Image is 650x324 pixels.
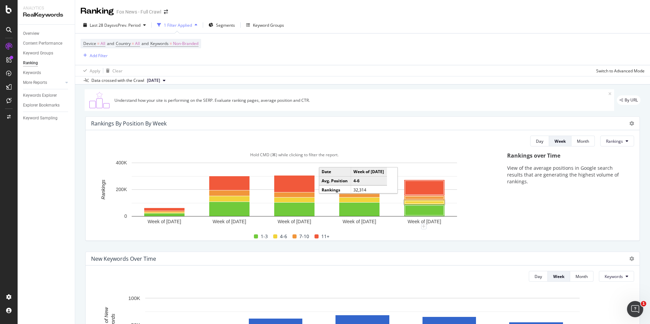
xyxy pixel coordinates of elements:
[91,255,156,262] div: New Keywords Over Time
[147,77,160,84] span: 2025 Aug. 7th
[114,97,608,103] div: Understand how your site is performing on the SERP. Evaluate ranking pages, average position and ...
[617,95,641,105] div: legacy label
[577,138,589,144] div: Month
[23,5,69,11] div: Analytics
[548,271,570,282] button: Week
[23,50,70,57] a: Keyword Groups
[116,187,127,192] text: 200K
[128,295,140,301] text: 100K
[173,39,198,48] span: Non-Branded
[91,120,167,127] div: Rankings By Position By Week
[107,41,114,46] span: and
[101,180,106,200] text: Rankings
[576,274,588,279] div: Month
[571,136,595,146] button: Month
[596,68,645,74] div: Switch to Advanced Mode
[81,5,114,17] div: Ranking
[90,22,114,28] span: Last 28 Days
[570,271,593,282] button: Month
[81,65,100,76] button: Apply
[606,138,623,144] span: Rankings
[164,22,192,28] div: 1 Filter Applied
[553,274,564,279] div: Week
[549,136,571,146] button: Week
[91,152,498,158] div: Hold CMD (⌘) while clicking to filter the report.
[148,219,181,224] text: Week of [DATE]
[124,214,127,219] text: 0
[23,60,70,67] a: Ranking
[23,40,62,47] div: Content Performance
[91,159,498,227] svg: A chart.
[90,68,100,74] div: Apply
[343,219,376,224] text: Week of [DATE]
[213,219,246,224] text: Week of [DATE]
[135,39,140,48] span: All
[23,115,58,122] div: Keyword Sampling
[408,219,441,224] text: Week of [DATE]
[81,51,108,60] button: Add Filter
[421,224,427,229] div: plus
[529,271,548,282] button: Day
[23,102,60,109] div: Explorer Bookmarks
[150,41,169,46] span: Keywords
[116,8,161,15] div: Fox News - Full Crawl
[278,219,311,224] text: Week of [DATE]
[253,22,284,28] div: Keyword Groups
[23,115,70,122] a: Keyword Sampling
[23,30,39,37] div: Overview
[641,301,646,306] span: 1
[23,50,53,57] div: Keyword Groups
[625,98,638,102] span: By URL
[23,69,41,76] div: Keywords
[206,20,238,30] button: Segments
[535,274,542,279] div: Day
[605,274,623,279] span: Keywords
[142,41,149,46] span: and
[299,232,309,240] span: 7-10
[116,41,131,46] span: Country
[23,79,47,86] div: More Reports
[23,60,38,67] div: Ranking
[154,20,200,30] button: 1 Filter Applied
[97,41,100,46] span: =
[81,20,149,30] button: Last 28 DaysvsPrev. Period
[101,39,105,48] span: All
[593,65,645,76] button: Switch to Advanced Mode
[243,20,287,30] button: Keyword Groups
[87,92,112,108] img: C0S+odjvPe+dCwPhcw0W2jU4KOcefU0IcxbkVEfgJ6Ft4vBgsVVQAAAABJRU5ErkJggg==
[600,136,634,146] button: Rankings
[280,232,287,240] span: 4-6
[144,76,168,85] button: [DATE]
[536,138,543,144] div: Day
[23,69,70,76] a: Keywords
[530,136,549,146] button: Day
[627,301,643,317] iframe: Intercom live chat
[132,41,134,46] span: =
[112,68,123,74] div: Clear
[116,160,127,166] text: 400K
[114,22,140,28] span: vs Prev. Period
[23,92,70,99] a: Keywords Explorer
[599,271,634,282] button: Keywords
[103,65,123,76] button: Clear
[23,92,57,99] div: Keywords Explorer
[91,77,144,84] div: Data crossed with the Crawl
[170,41,172,46] span: =
[507,152,627,160] div: Rankings over Time
[90,53,108,59] div: Add Filter
[555,138,566,144] div: Week
[23,40,70,47] a: Content Performance
[23,79,63,86] a: More Reports
[23,30,70,37] a: Overview
[216,22,235,28] span: Segments
[83,41,96,46] span: Device
[507,165,627,185] p: View of the average positions in Google search results that are generating the highest volume of ...
[23,11,69,19] div: RealKeywords
[321,232,329,240] span: 11+
[164,9,168,14] div: arrow-right-arrow-left
[261,232,268,240] span: 1-3
[23,102,70,109] a: Explorer Bookmarks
